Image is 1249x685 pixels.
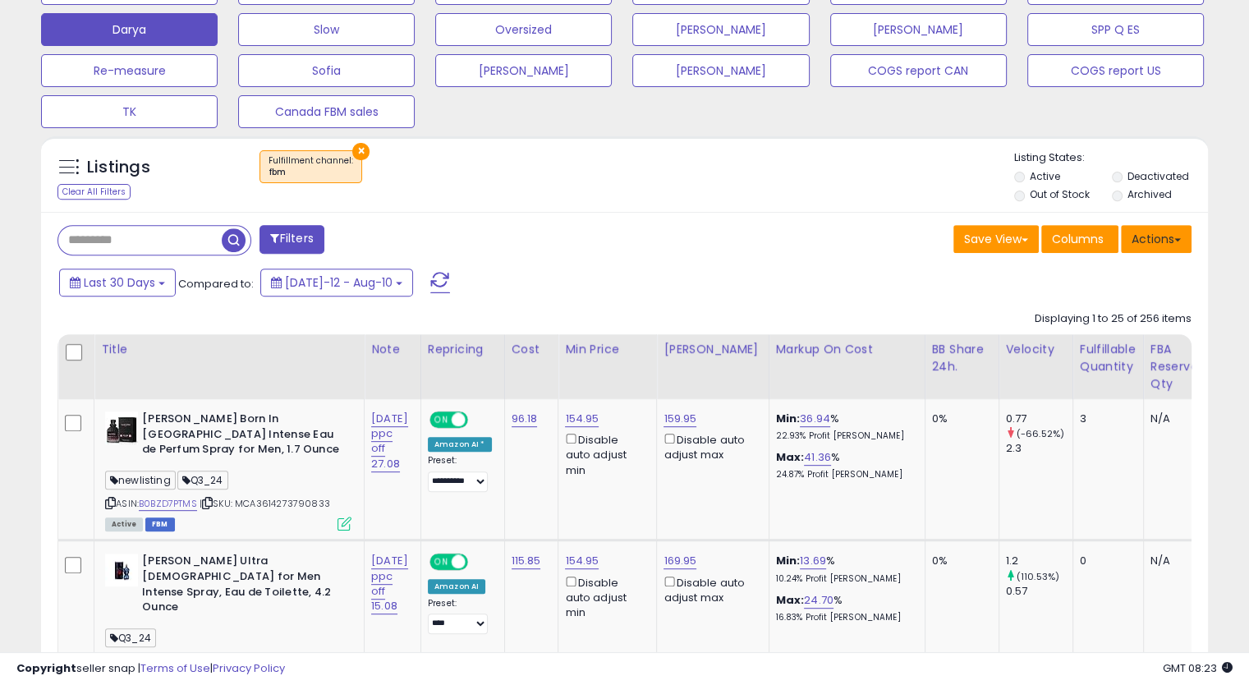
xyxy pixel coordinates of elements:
[105,411,138,444] img: 41Z7yn+qqQL._SL40_.jpg
[1006,554,1072,568] div: 1.2
[57,184,131,200] div: Clear All Filters
[953,225,1039,253] button: Save View
[1017,570,1059,583] small: (110.53%)
[466,555,492,569] span: OFF
[1052,231,1104,247] span: Columns
[512,341,552,358] div: Cost
[512,411,538,427] a: 96.18
[776,612,912,623] p: 16.83% Profit [PERSON_NAME]
[1121,225,1192,253] button: Actions
[1127,187,1171,201] label: Archived
[664,430,755,462] div: Disable auto adjust max
[84,274,155,291] span: Last 30 Days
[59,269,176,297] button: Last 30 Days
[371,411,408,472] a: [DATE] ppc off 27.08
[830,13,1007,46] button: [PERSON_NAME]
[101,341,357,358] div: Title
[105,554,138,586] img: 31jon89YglL._SL40_.jpg
[769,334,925,399] th: The percentage added to the cost of goods (COGS) that forms the calculator for Min & Max prices.
[178,276,254,292] span: Compared to:
[804,449,831,466] a: 41.36
[1080,554,1131,568] div: 0
[87,156,150,179] h5: Listings
[1030,187,1090,201] label: Out of Stock
[1080,341,1136,375] div: Fulfillable Quantity
[664,341,761,358] div: [PERSON_NAME]
[1150,411,1200,426] div: N/A
[776,430,912,442] p: 22.93% Profit [PERSON_NAME]
[565,411,599,427] a: 154.95
[1035,311,1192,327] div: Displaying 1 to 25 of 256 items
[16,660,76,676] strong: Copyright
[428,598,492,635] div: Preset:
[776,411,912,442] div: %
[1127,169,1188,183] label: Deactivated
[664,573,755,605] div: Disable auto adjust max
[371,341,414,358] div: Note
[804,592,833,609] a: 24.70
[140,660,210,676] a: Terms of Use
[1006,584,1072,599] div: 0.57
[1150,341,1205,393] div: FBA Reserved Qty
[1014,150,1208,166] p: Listing States:
[1080,411,1131,426] div: 3
[466,413,492,427] span: OFF
[238,54,415,87] button: Sofia
[105,471,176,490] span: newlisting
[1027,13,1204,46] button: SPP Q ES
[565,430,644,478] div: Disable auto adjust min
[632,54,809,87] button: [PERSON_NAME]
[1017,427,1064,440] small: (-66.52%)
[16,661,285,677] div: seller snap | |
[1163,660,1233,676] span: 2025-09-10 08:23 GMT
[285,274,393,291] span: [DATE]-12 - Aug-10
[352,143,370,160] button: ×
[41,54,218,87] button: Re-measure
[776,341,918,358] div: Markup on Cost
[105,517,143,531] span: All listings currently available for purchase on Amazon
[1006,341,1066,358] div: Velocity
[428,455,492,492] div: Preset:
[776,592,805,608] b: Max:
[776,553,801,568] b: Min:
[213,660,285,676] a: Privacy Policy
[776,450,912,480] div: %
[1150,554,1200,568] div: N/A
[1006,411,1072,426] div: 0.77
[260,269,413,297] button: [DATE]-12 - Aug-10
[1027,54,1204,87] button: COGS report US
[664,553,696,569] a: 169.95
[830,54,1007,87] button: COGS report CAN
[269,167,353,178] div: fbm
[776,573,912,585] p: 10.24% Profit [PERSON_NAME]
[41,95,218,128] button: TK
[632,13,809,46] button: [PERSON_NAME]
[142,554,342,618] b: [PERSON_NAME] Ultra [DEMOGRAPHIC_DATA] for Men Intense Spray, Eau de Toilette, 4.2 Ounce
[776,469,912,480] p: 24.87% Profit [PERSON_NAME]
[371,553,408,614] a: [DATE] ppc off 15.08
[145,517,175,531] span: FBM
[1030,169,1060,183] label: Active
[105,411,351,529] div: ASIN:
[105,628,156,647] span: Q3_24
[238,13,415,46] button: Slow
[428,437,492,452] div: Amazon AI *
[259,225,324,254] button: Filters
[428,341,498,358] div: Repricing
[800,411,830,427] a: 36.94
[435,13,612,46] button: Oversized
[800,553,826,569] a: 13.69
[932,341,992,375] div: BB Share 24h.
[431,413,452,427] span: ON
[776,411,801,426] b: Min:
[932,554,986,568] div: 0%
[776,554,912,584] div: %
[932,411,986,426] div: 0%
[664,411,696,427] a: 159.95
[139,497,197,511] a: B0BZD7PTMS
[238,95,415,128] button: Canada FBM sales
[177,471,228,490] span: Q3_24
[435,54,612,87] button: [PERSON_NAME]
[512,553,541,569] a: 115.85
[776,449,805,465] b: Max:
